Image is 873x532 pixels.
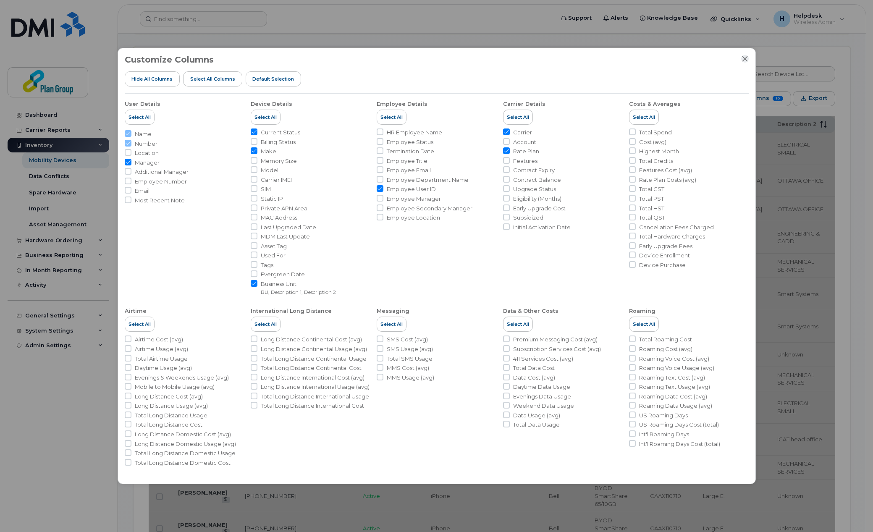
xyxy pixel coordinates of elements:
span: Upgrade Status [513,185,556,193]
span: Total Credits [639,157,673,165]
span: Billing Status [261,138,296,146]
div: Roaming [629,307,655,315]
span: Cancellation Fees Charged [639,223,714,231]
button: Close [741,55,749,63]
span: Select All [128,321,151,328]
span: Early Upgrade Cost [513,204,566,212]
span: Default Selection [252,76,294,82]
span: Employee Title [387,157,427,165]
span: Data Cost (avg) [513,374,555,382]
span: Last Upgraded Date [261,223,316,231]
div: User Details [125,100,160,108]
div: Data & Other Costs [503,307,558,315]
span: Number [135,140,157,148]
span: Roaming Data Cost (avg) [639,393,707,401]
div: International Long Distance [251,307,332,315]
span: SMS Usage (avg) [387,345,433,353]
span: Select All [507,114,529,121]
button: Select All [629,110,659,125]
span: Select all Columns [190,76,235,82]
div: Messaging [377,307,409,315]
span: Total Long Distance Cost [135,421,202,429]
span: Memory Size [261,157,297,165]
span: Carrier IMEI [261,176,292,184]
span: Total Long Distance Domestic Cost [135,459,231,467]
span: Total QST [639,214,665,222]
span: Tags [261,261,273,269]
span: Employee User ID [387,185,436,193]
span: Initial Activation Date [513,223,571,231]
span: Business Unit [261,280,336,288]
span: Employee Status [387,138,433,146]
span: Select All [380,321,403,328]
div: Device Details [251,100,292,108]
span: MDM Last Update [261,233,310,241]
span: Termination Date [387,147,434,155]
button: Select all Columns [183,71,242,86]
span: Roaming Voice Usage (avg) [639,364,714,372]
span: Select All [507,321,529,328]
span: Evenings Data Usage [513,393,571,401]
span: Total Long Distance Domestic Usage [135,449,236,457]
span: Long Distance Domestic Cost (avg) [135,430,231,438]
span: Total Long Distance Usage [135,411,207,419]
span: Location [135,149,159,157]
span: Total Data Usage [513,421,560,429]
span: US Roaming Days Cost (total) [639,421,719,429]
span: Long Distance Continental Cost (avg) [261,335,362,343]
span: Employee Email [387,166,431,174]
span: Weekend Data Usage [513,402,574,410]
span: Account [513,138,536,146]
span: Airtime Usage (avg) [135,345,188,353]
span: Email [135,187,149,195]
span: Device Enrollment [639,252,690,259]
span: Cost (avg) [639,138,666,146]
span: Mobile to Mobile Usage (avg) [135,383,215,391]
div: Carrier Details [503,100,545,108]
span: Total SMS Usage [387,355,433,363]
span: Early Upgrade Fees [639,242,692,250]
span: US Roaming Days [639,411,688,419]
button: Select All [377,110,406,125]
button: Default Selection [246,71,301,86]
span: Evenings & Weekends Usage (avg) [135,374,229,382]
span: Private APN Area [261,204,307,212]
button: Select All [377,317,406,332]
span: Select All [380,114,403,121]
button: Select All [251,110,281,125]
span: Premium Messaging Cost (avg) [513,335,598,343]
span: SMS Cost (avg) [387,335,428,343]
span: Total HST [639,204,664,212]
span: Select All [633,114,655,121]
span: Long Distance Continental Usage (avg) [261,345,367,353]
span: Total Long Distance International Usage [261,393,369,401]
span: Total Spend [639,128,672,136]
span: Roaming Data Usage (avg) [639,402,712,410]
span: Daytime Data Usage [513,383,570,391]
span: Subscription Services Cost (avg) [513,345,601,353]
span: Total Long Distance International Cost [261,402,364,410]
span: Long Distance International Cost (avg) [261,374,364,382]
span: Total Roaming Cost [639,335,692,343]
span: Employee Location [387,214,440,222]
span: Device Purchase [639,261,686,269]
span: MMS Cost (avg) [387,364,429,372]
span: Evergreen Date [261,270,305,278]
span: Static IP [261,195,283,203]
span: Carrier [513,128,532,136]
span: Additional Manager [135,168,189,176]
span: Model [261,166,278,174]
span: Select All [254,114,277,121]
span: Rate Plan [513,147,539,155]
small: BU, Description 1, Description 2 [261,289,336,295]
span: MMS Usage (avg) [387,374,434,382]
span: Long Distance International Usage (avg) [261,383,370,391]
button: Select All [503,317,533,332]
span: Employee Manager [387,195,441,203]
h3: Customize Columns [125,55,214,64]
span: Daytime Usage (avg) [135,364,192,372]
span: Asset Tag [261,242,287,250]
span: Eligibility (Months) [513,195,561,203]
span: Roaming Voice Cost (avg) [639,355,709,363]
span: Most Recent Note [135,197,185,204]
